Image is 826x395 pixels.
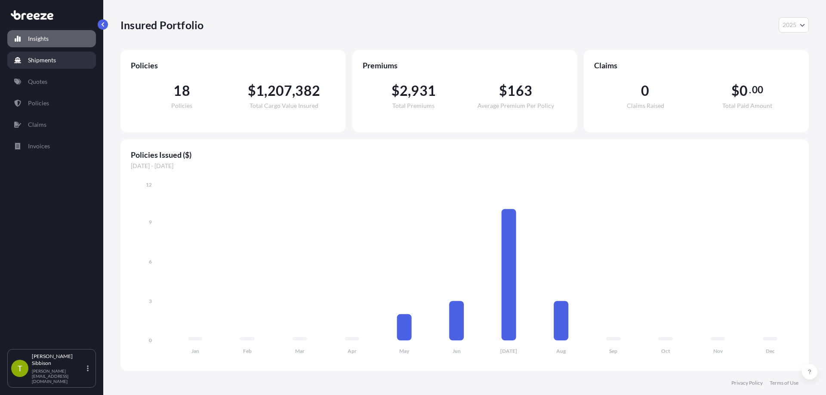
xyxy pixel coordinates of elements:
a: Terms of Use [770,380,798,386]
a: Privacy Policy [731,380,763,386]
tspan: Jan [191,348,199,354]
tspan: Oct [661,348,670,354]
span: $ [731,84,740,98]
span: 18 [173,84,190,98]
tspan: May [399,348,410,354]
tspan: 0 [149,337,152,343]
tspan: Mar [295,348,305,354]
p: Quotes [28,77,47,86]
p: Insured Portfolio [120,18,203,32]
span: Total Paid Amount [722,103,772,109]
span: 931 [411,84,436,98]
span: Claims [594,60,798,70]
a: Shipments [7,52,96,69]
button: Year Selector [779,17,809,33]
tspan: 3 [149,298,152,304]
span: $ [248,84,256,98]
span: 00 [752,86,763,93]
p: Invoices [28,142,50,150]
p: Insights [28,34,49,43]
span: $ [499,84,507,98]
tspan: Apr [348,348,357,354]
a: Claims [7,116,96,133]
a: Quotes [7,73,96,90]
span: Claims Raised [627,103,664,109]
tspan: Feb [243,348,252,354]
span: T [18,364,22,373]
span: . [749,86,751,93]
p: Claims [28,120,46,129]
span: Policies [171,103,192,109]
span: Total Premiums [392,103,435,109]
tspan: Sep [609,348,617,354]
span: 163 [507,84,532,98]
span: , [408,84,411,98]
span: , [264,84,267,98]
tspan: Dec [766,348,775,354]
span: 207 [268,84,293,98]
span: [DATE] - [DATE] [131,162,798,170]
p: [PERSON_NAME][EMAIL_ADDRESS][DOMAIN_NAME] [32,368,85,384]
tspan: 6 [149,258,152,265]
p: [PERSON_NAME] Sibbison [32,353,85,367]
span: , [292,84,295,98]
span: 1 [256,84,264,98]
p: Policies [28,99,49,107]
tspan: 9 [149,219,152,225]
tspan: 12 [146,181,152,188]
span: Premiums [363,60,567,70]
span: $ [391,84,400,98]
span: Average Premium Per Policy [478,103,554,109]
tspan: Aug [556,348,566,354]
tspan: Jun [453,348,461,354]
a: Invoices [7,138,96,155]
span: Policies Issued ($) [131,150,798,160]
span: 2025 [783,21,796,29]
span: 0 [740,84,748,98]
span: 0 [641,84,649,98]
span: Total Cargo Value Insured [250,103,318,109]
span: Policies [131,60,335,70]
a: Insights [7,30,96,47]
tspan: Nov [713,348,723,354]
span: 382 [295,84,320,98]
span: 2 [400,84,408,98]
a: Policies [7,95,96,112]
p: Shipments [28,56,56,64]
tspan: [DATE] [500,348,517,354]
